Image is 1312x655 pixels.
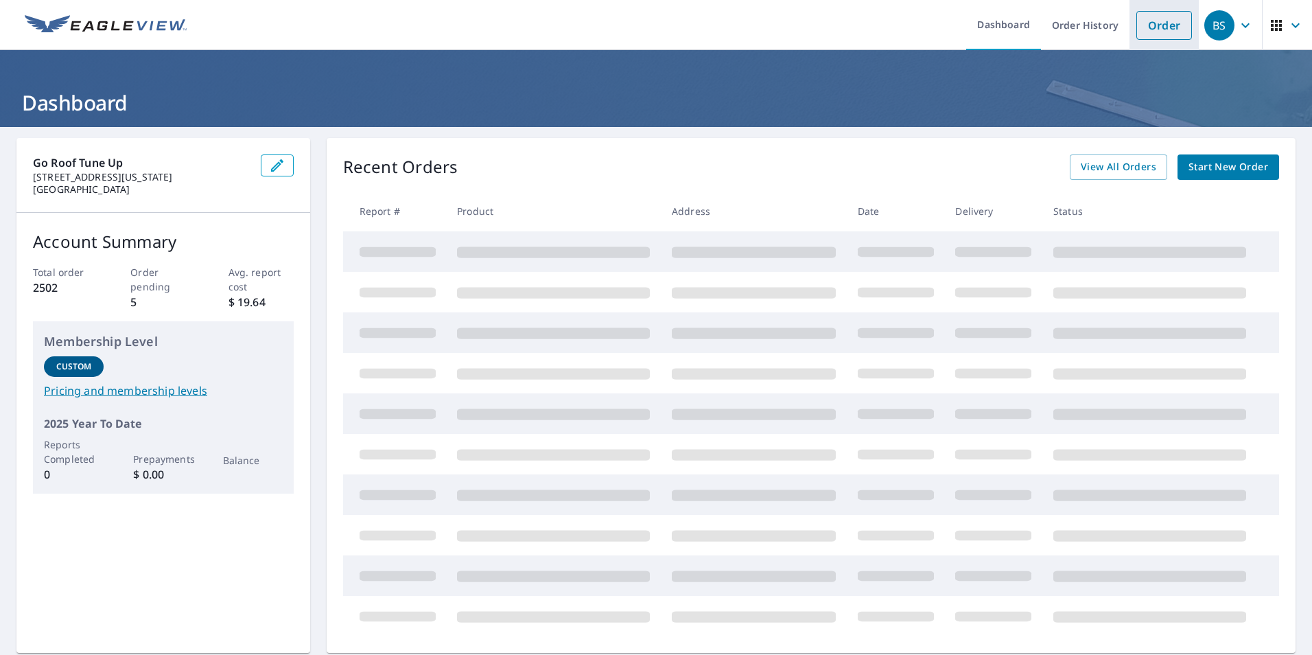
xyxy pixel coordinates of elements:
[229,265,294,294] p: Avg. report cost
[33,229,294,254] p: Account Summary
[133,452,193,466] p: Prepayments
[44,466,104,483] p: 0
[33,183,250,196] p: [GEOGRAPHIC_DATA]
[33,171,250,183] p: [STREET_ADDRESS][US_STATE]
[44,382,283,399] a: Pricing and membership levels
[847,191,945,231] th: Date
[944,191,1042,231] th: Delivery
[16,89,1296,117] h1: Dashboard
[1188,159,1268,176] span: Start New Order
[56,360,92,373] p: Custom
[1204,10,1234,41] div: BS
[44,437,104,466] p: Reports Completed
[1136,11,1192,40] a: Order
[446,191,661,231] th: Product
[661,191,847,231] th: Address
[33,154,250,171] p: Go Roof Tune Up
[133,466,193,483] p: $ 0.00
[44,332,283,351] p: Membership Level
[130,265,196,294] p: Order pending
[130,294,196,310] p: 5
[1070,154,1167,180] a: View All Orders
[25,15,187,36] img: EV Logo
[343,191,447,231] th: Report #
[1081,159,1156,176] span: View All Orders
[223,453,283,468] p: Balance
[1178,154,1279,180] a: Start New Order
[44,415,283,432] p: 2025 Year To Date
[229,294,294,310] p: $ 19.64
[1042,191,1257,231] th: Status
[343,154,458,180] p: Recent Orders
[33,279,98,296] p: 2502
[33,265,98,279] p: Total order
